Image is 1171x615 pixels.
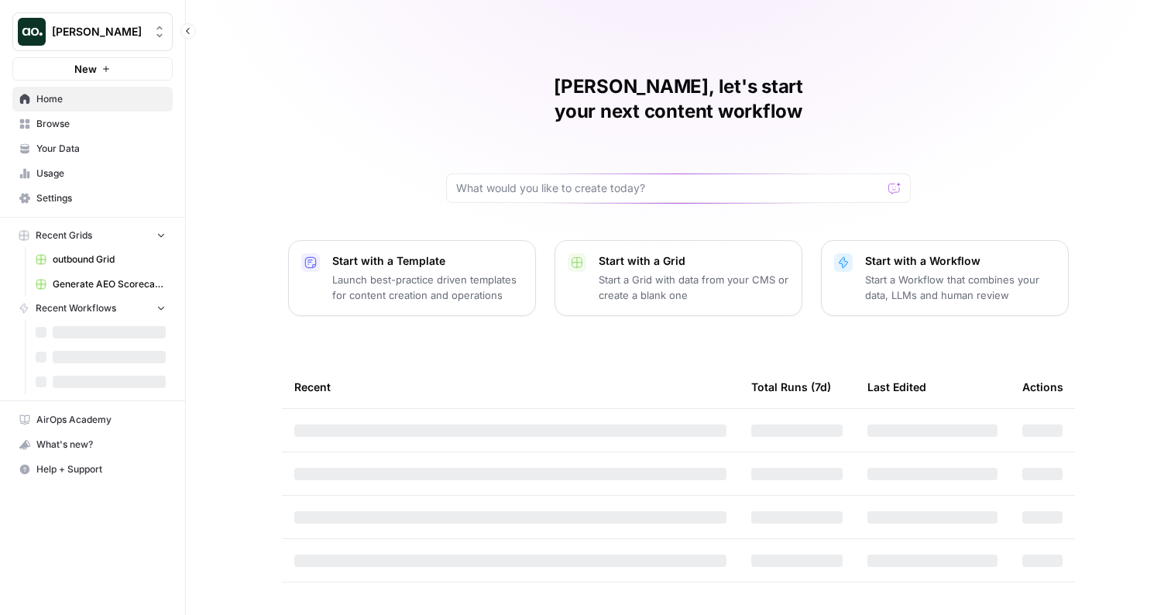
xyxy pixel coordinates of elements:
span: Generate AEO Scorecard - [GEOGRAPHIC_DATA] [53,277,166,291]
p: Start with a Workflow [865,253,1056,269]
p: Start with a Template [332,253,523,269]
p: Start with a Grid [599,253,789,269]
span: AirOps Academy [36,413,166,427]
a: Settings [12,186,173,211]
a: Usage [12,161,173,186]
p: Start a Grid with data from your CMS or create a blank one [599,272,789,303]
span: Settings [36,191,166,205]
div: Total Runs (7d) [751,366,831,408]
button: Start with a TemplateLaunch best-practice driven templates for content creation and operations [288,240,536,316]
span: Help + Support [36,462,166,476]
div: Last Edited [867,366,926,408]
span: Recent Workflows [36,301,116,315]
h1: [PERSON_NAME], let's start your next content workflow [446,74,911,124]
button: Recent Workflows [12,297,173,320]
span: outbound Grid [53,253,166,266]
span: Browse [36,117,166,131]
span: New [74,61,97,77]
div: Actions [1022,366,1063,408]
span: Recent Grids [36,228,92,242]
button: Help + Support [12,457,173,482]
div: What's new? [13,433,172,456]
a: outbound Grid [29,247,173,272]
button: Workspace: Zoe Jessup [12,12,173,51]
a: Generate AEO Scorecard - [GEOGRAPHIC_DATA] [29,272,173,297]
img: Zoe Jessup Logo [18,18,46,46]
button: What's new? [12,432,173,457]
button: Start with a GridStart a Grid with data from your CMS or create a blank one [555,240,802,316]
button: Start with a WorkflowStart a Workflow that combines your data, LLMs and human review [821,240,1069,316]
button: New [12,57,173,81]
p: Start a Workflow that combines your data, LLMs and human review [865,272,1056,303]
span: Your Data [36,142,166,156]
button: Recent Grids [12,224,173,247]
a: Your Data [12,136,173,161]
a: AirOps Academy [12,407,173,432]
div: Recent [294,366,726,408]
p: Launch best-practice driven templates for content creation and operations [332,272,523,303]
a: Browse [12,112,173,136]
a: Home [12,87,173,112]
span: [PERSON_NAME] [52,24,146,40]
input: What would you like to create today? [456,180,882,196]
span: Usage [36,167,166,180]
span: Home [36,92,166,106]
